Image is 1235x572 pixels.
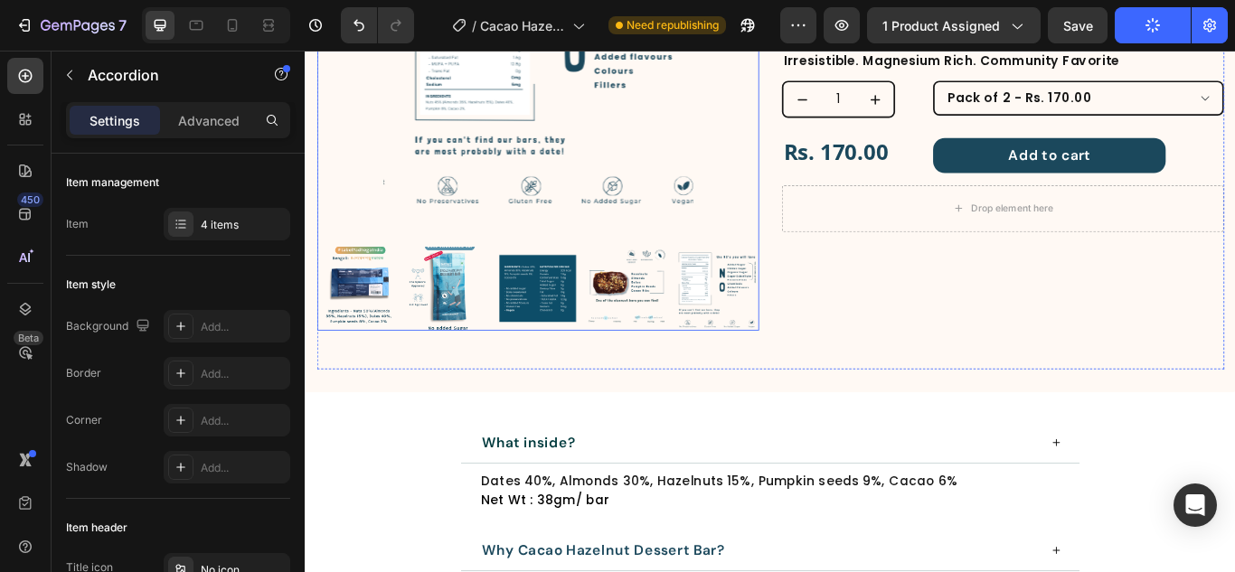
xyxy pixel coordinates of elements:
span: Save [1063,18,1093,33]
div: Add... [201,413,286,429]
span: / [472,16,476,35]
div: Undo/Redo [341,7,414,43]
div: Rs. 170.00 [556,99,725,136]
div: Shadow [66,459,108,475]
div: Add... [201,366,286,382]
button: increment [643,37,686,77]
button: Save [1048,7,1108,43]
p: Irresistible. Magnesium Rich. Community Favorite [558,1,1070,24]
div: Add... [201,460,286,476]
span: Cacao Hazelnut Dessert Bar [480,16,565,35]
button: 7 [7,7,135,43]
div: 450 [17,192,43,207]
div: Background [66,314,154,339]
button: Add to cart [732,102,1004,143]
span: Net Wt : 38gm/ bar [205,514,354,535]
button: decrement [558,37,601,77]
p: What inside? [206,445,316,471]
div: Beta [14,331,43,345]
div: Item header [66,520,127,536]
div: Corner [66,412,102,428]
p: Settings [90,111,140,130]
div: 4 items [201,217,286,233]
span: 1 product assigned [882,16,1000,35]
p: Advanced [178,111,240,130]
div: Border [66,365,101,381]
p: Dates 40%, Almonds 30%, Hazelnuts 15%, Pumpkin seeds 9%, Cacao 6% [205,491,880,514]
div: Item style [66,277,116,293]
button: 1 product assigned [867,7,1041,43]
p: Accordion [88,64,241,86]
input: quantity [601,37,643,77]
div: Item [66,216,89,232]
iframe: Design area [305,51,1235,572]
div: Item management [66,174,159,191]
div: Add to cart [820,109,917,136]
div: Drop element here [777,177,872,192]
p: 7 [118,14,127,36]
div: Open Intercom Messenger [1174,483,1217,527]
span: Need republishing [627,17,719,33]
div: Add... [201,319,286,335]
